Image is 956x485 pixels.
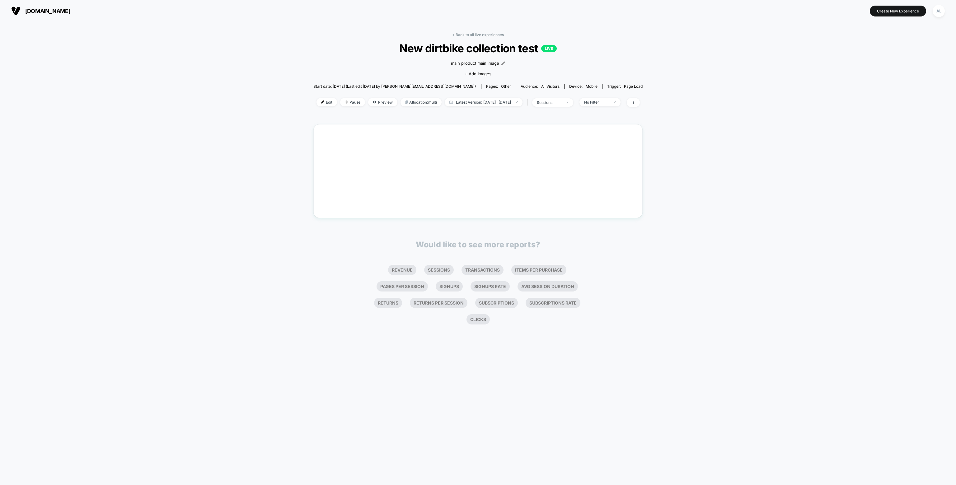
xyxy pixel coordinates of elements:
li: Subscriptions Rate [526,298,580,308]
span: Latest Version: [DATE] - [DATE] [445,98,523,106]
li: Revenue [388,265,416,275]
button: Create New Experience [870,6,926,16]
div: Audience: [521,84,560,89]
span: + Add Images [465,71,491,76]
li: Sessions [424,265,454,275]
li: Signups [436,281,463,291]
span: Device: [564,84,602,89]
li: Returns [374,298,402,308]
button: AL [931,5,947,17]
li: Signups Rate [471,281,510,291]
li: Clicks [466,314,490,324]
p: LIVE [541,45,557,52]
span: other [501,84,511,89]
img: Visually logo [11,6,21,16]
img: end [345,100,348,104]
span: | [526,98,532,107]
li: Transactions [462,265,504,275]
div: Trigger: [607,84,643,89]
li: Items Per Purchase [511,265,566,275]
div: sessions [537,100,562,105]
img: edit [321,100,324,104]
span: Pause [340,98,365,106]
img: end [516,101,518,103]
a: < Back to all live experiences [452,32,504,37]
span: [DOMAIN_NAME] [25,8,70,14]
p: Would like to see more reports? [416,240,540,249]
span: Page Load [624,84,643,89]
li: Subscriptions [475,298,518,308]
span: Preview [368,98,397,106]
li: Returns Per Session [410,298,467,308]
span: Allocation: multi [401,98,442,106]
span: New dirtbike collection test [330,42,626,55]
span: main product main image [451,60,499,67]
div: No Filter [584,100,609,105]
button: [DOMAIN_NAME] [9,6,72,16]
li: Avg Session Duration [518,281,578,291]
div: Pages: [486,84,511,89]
li: Pages Per Session [377,281,428,291]
span: All Visitors [541,84,560,89]
img: rebalance [405,100,408,104]
img: end [566,102,569,103]
img: calendar [449,100,453,104]
img: end [614,101,616,103]
span: mobile [586,84,597,89]
span: Edit [316,98,337,106]
span: Start date: [DATE] (Last edit [DATE] by [PERSON_NAME][EMAIL_ADDRESS][DOMAIN_NAME]) [313,84,476,89]
div: AL [933,5,945,17]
